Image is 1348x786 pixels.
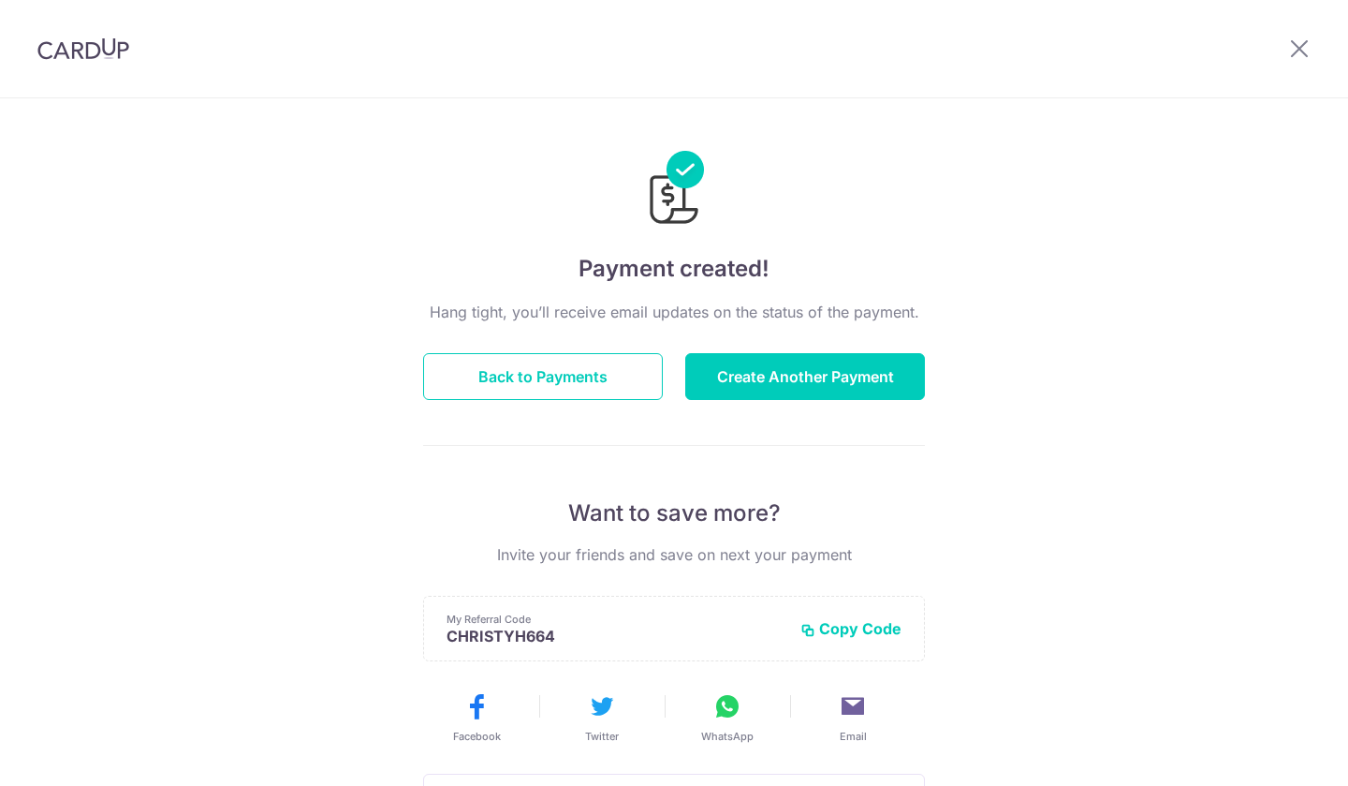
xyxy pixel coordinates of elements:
[453,729,501,744] span: Facebook
[585,729,619,744] span: Twitter
[423,301,925,323] p: Hang tight, you’ll receive email updates on the status of the payment.
[644,151,704,230] img: Payments
[672,691,783,744] button: WhatsApp
[840,729,867,744] span: Email
[547,691,657,744] button: Twitter
[423,353,663,400] button: Back to Payments
[800,619,901,638] button: Copy Code
[423,498,925,528] p: Want to save more?
[447,627,785,645] p: CHRISTYH664
[37,37,129,60] img: CardUp
[685,353,925,400] button: Create Another Payment
[798,691,908,744] button: Email
[423,252,925,286] h4: Payment created!
[447,612,785,627] p: My Referral Code
[421,691,532,744] button: Facebook
[423,543,925,566] p: Invite your friends and save on next your payment
[701,729,754,744] span: WhatsApp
